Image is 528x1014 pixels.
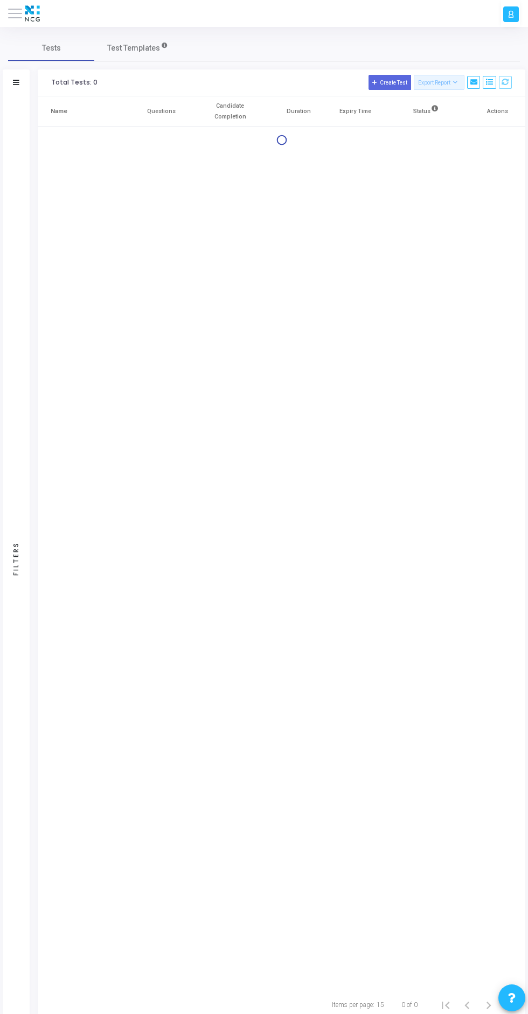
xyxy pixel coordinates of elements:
th: Questions [133,96,190,127]
div: 15 [377,1000,384,1010]
div: Total Tests: 0 [51,79,98,86]
th: Candidate Completion [190,96,270,127]
span: Test Templates [107,43,160,54]
button: Export Report [414,75,464,90]
th: Name [38,96,133,127]
img: logo [22,3,43,24]
div: Filters [11,505,21,612]
span: Tests [42,43,61,54]
th: Status [384,96,469,127]
th: Duration [270,96,327,127]
div: 0 of 0 [401,1000,418,1010]
div: Items per page: [332,1000,374,1010]
button: Create Test [369,75,412,90]
th: Actions [469,96,525,127]
th: Expiry Time [327,96,384,127]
